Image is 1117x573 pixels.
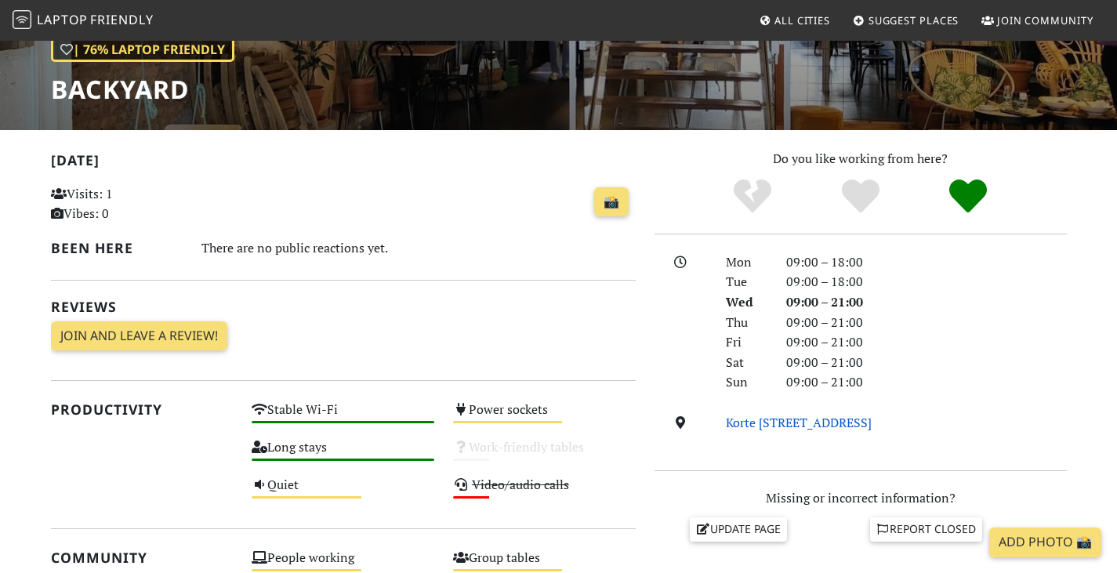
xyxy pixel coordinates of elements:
[51,184,234,224] p: Visits: 1 Vibes: 0
[777,252,1076,273] div: 09:00 – 18:00
[777,372,1076,393] div: 09:00 – 21:00
[444,398,645,436] div: Power sockets
[807,177,915,216] div: Yes
[774,13,830,27] span: All Cities
[716,372,776,393] div: Sun
[777,353,1076,373] div: 09:00 – 21:00
[90,11,153,28] span: Friendly
[13,10,31,29] img: LaptopFriendly
[242,473,444,511] div: Quiet
[655,488,1067,509] p: Missing or incorrect information?
[242,398,444,436] div: Stable Wi-Fi
[51,240,183,256] h2: Been here
[51,299,636,315] h2: Reviews
[51,549,234,566] h2: Community
[716,292,776,313] div: Wed
[51,38,234,63] div: | 76% Laptop Friendly
[242,436,444,473] div: Long stays
[690,517,787,541] a: Update page
[777,292,1076,313] div: 09:00 – 21:00
[716,252,776,273] div: Mon
[975,6,1100,34] a: Join Community
[716,313,776,333] div: Thu
[777,272,1076,292] div: 09:00 – 18:00
[777,332,1076,353] div: 09:00 – 21:00
[726,414,872,431] a: Korte [STREET_ADDRESS]
[51,74,234,104] h1: BACKYARD
[997,13,1093,27] span: Join Community
[444,436,645,473] div: Work-friendly tables
[716,272,776,292] div: Tue
[989,528,1101,557] a: Add Photo 📸
[51,401,234,418] h2: Productivity
[13,7,154,34] a: LaptopFriendly LaptopFriendly
[201,237,636,259] div: There are no public reactions yet.
[37,11,88,28] span: Laptop
[777,313,1076,333] div: 09:00 – 21:00
[870,517,983,541] a: Report closed
[869,13,959,27] span: Suggest Places
[655,149,1067,169] p: Do you like working from here?
[594,187,629,217] a: 📸
[847,6,966,34] a: Suggest Places
[51,321,227,351] a: Join and leave a review!
[753,6,836,34] a: All Cities
[914,177,1022,216] div: Definitely!
[51,152,636,175] h2: [DATE]
[698,177,807,216] div: No
[472,476,569,493] s: Video/audio calls
[716,332,776,353] div: Fri
[716,353,776,373] div: Sat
